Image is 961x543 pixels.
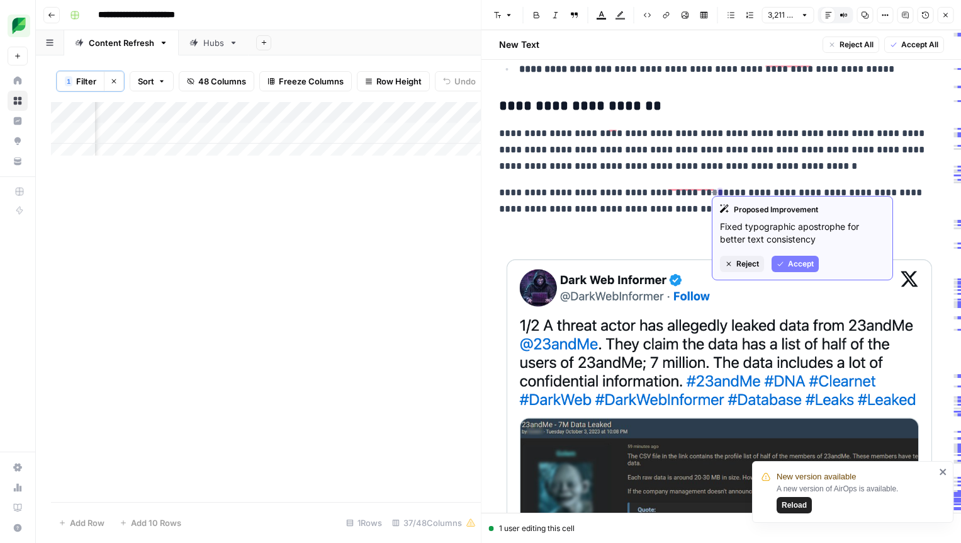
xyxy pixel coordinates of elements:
[8,91,28,111] a: Browse
[901,39,938,50] span: Accept All
[179,30,249,55] a: Hubs
[131,517,181,529] span: Add 10 Rows
[768,9,797,21] span: 3,211 words
[8,518,28,538] button: Help + Support
[720,204,885,215] div: Proposed Improvement
[8,131,28,151] a: Opportunities
[884,37,943,53] button: Accept All
[8,498,28,518] a: Learning Hub
[198,75,246,88] span: 48 Columns
[76,75,96,88] span: Filter
[57,71,104,91] button: 1Filter
[8,71,28,91] a: Home
[8,14,30,37] img: SproutSocial Logo
[179,71,254,91] button: 48 Columns
[376,75,422,88] span: Row Height
[357,71,430,91] button: Row Height
[89,37,154,49] div: Content Refresh
[839,39,873,50] span: Reject All
[499,38,539,51] h2: New Text
[138,75,154,88] span: Sort
[736,258,759,270] span: Reject
[203,37,224,49] div: Hubs
[64,30,179,55] a: Content Refresh
[51,513,112,533] button: Add Row
[387,513,481,533] div: 37/48 Columns
[777,471,856,483] span: New version available
[130,71,174,91] button: Sort
[8,111,28,131] a: Insights
[8,151,28,171] a: Your Data
[489,523,954,534] div: 1 user editing this cell
[788,258,814,270] span: Accept
[279,75,344,88] span: Freeze Columns
[762,7,814,23] button: 3,211 words
[777,483,935,513] div: A new version of AirOps is available.
[720,256,764,272] button: Reject
[720,220,885,246] p: Fixed typographic apostrophe for better text consistency
[782,500,807,511] span: Reload
[65,76,72,86] div: 1
[435,71,484,91] button: Undo
[777,497,812,513] button: Reload
[112,513,189,533] button: Add 10 Rows
[8,477,28,498] a: Usage
[67,76,70,86] span: 1
[70,517,104,529] span: Add Row
[259,71,352,91] button: Freeze Columns
[772,256,819,272] button: Accept
[8,457,28,477] a: Settings
[8,10,28,42] button: Workspace: SproutSocial
[822,37,879,53] button: Reject All
[341,513,387,533] div: 1 Rows
[939,467,948,477] button: close
[454,75,476,88] span: Undo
